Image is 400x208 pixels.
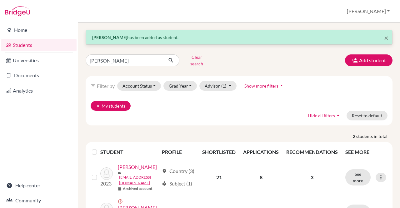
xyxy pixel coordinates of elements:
button: clearMy students [91,101,131,111]
span: Show more filters [244,83,278,89]
div: Country (3) [162,167,194,175]
button: Advisor(1) [199,81,237,91]
button: [PERSON_NAME] [344,5,392,17]
strong: 2 [353,133,356,140]
button: Account Status [117,81,161,91]
img: Bridge-U [5,6,30,16]
span: students in total [356,133,392,140]
th: PROFILE [158,145,198,160]
strong: [PERSON_NAME] [92,35,127,40]
th: RECOMMENDATIONS [282,145,342,160]
a: Analytics [1,84,77,97]
span: Hide all filters [308,113,335,118]
button: Hide all filtersarrow_drop_up [302,111,347,120]
a: Documents [1,69,77,82]
i: filter_list [91,83,96,88]
span: local_library [162,181,167,186]
span: inventory_2 [118,187,122,191]
span: (1) [221,83,226,89]
button: Show more filtersarrow_drop_up [239,81,290,91]
a: [PERSON_NAME] [118,163,157,171]
th: SHORTLISTED [198,145,239,160]
span: location_on [162,169,167,174]
span: error_outline [118,199,124,204]
b: Archived account [123,186,152,191]
button: Clear search [179,52,214,68]
span: mail [118,171,122,175]
th: APPLICATIONS [239,145,282,160]
i: clear [96,104,100,108]
p: 3 [286,174,338,181]
span: Filter by [97,83,115,89]
th: STUDENT [100,145,158,160]
td: 21 [198,160,239,195]
button: Grad Year [163,81,197,91]
a: Home [1,24,77,36]
p: 2023 [100,180,113,187]
p: has been added as student. [92,34,386,41]
button: Add student [345,54,392,66]
button: See more [345,169,371,185]
i: arrow_drop_up [335,112,341,119]
div: Subject (1) [162,180,192,187]
a: Students [1,39,77,51]
a: Community [1,194,77,207]
a: Help center [1,179,77,192]
span: × [384,33,388,42]
th: SEE MORE [342,145,390,160]
td: 8 [239,160,282,195]
button: Close [384,34,388,42]
i: arrow_drop_up [278,83,285,89]
img: Kochhar, Rhea [100,167,113,180]
button: Reset to default [347,111,387,120]
a: Universities [1,54,77,67]
a: [EMAIL_ADDRESS][DOMAIN_NAME] [119,175,159,186]
input: Find student by name... [86,54,163,66]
